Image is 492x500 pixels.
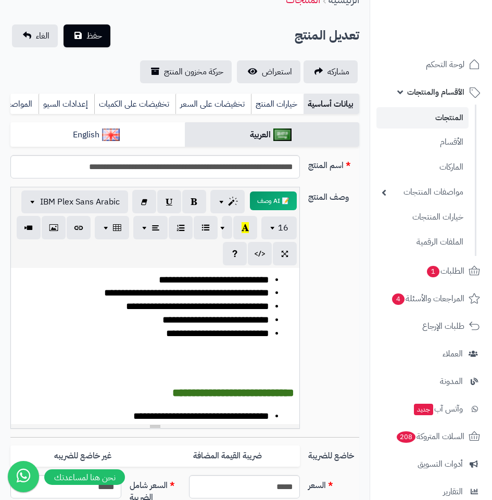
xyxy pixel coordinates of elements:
[304,60,358,83] a: مشاركه
[273,129,292,141] img: العربية
[237,60,300,83] a: استعراض
[413,402,463,416] span: وآتس آب
[304,94,359,114] a: بيانات أساسية
[376,259,486,284] a: الطلبات1
[422,319,464,334] span: طلبات الإرجاع
[376,131,469,153] a: الأقسام
[102,129,120,141] img: English
[392,293,405,305] span: 4
[36,30,49,42] span: الغاء
[391,291,464,306] span: المراجعات والأسئلة
[396,429,464,444] span: السلات المتروكة
[304,445,363,462] label: خاضع للضريبة
[426,57,464,72] span: لوحة التحكم
[414,404,433,415] span: جديد
[278,222,288,234] span: 16
[376,452,486,477] a: أدوات التسويق
[304,187,363,203] label: وصف المنتج
[261,216,297,239] button: 16
[185,122,359,148] a: العربية
[155,445,300,467] label: ضريبة القيمة المضافة
[426,265,439,277] span: 1
[40,196,120,208] span: IBM Plex Sans Arabic
[376,369,486,394] a: المدونة
[64,24,110,47] button: حفظ
[304,475,363,492] label: السعر
[39,94,94,114] a: إعدادات السيو
[304,155,363,172] label: اسم المنتج
[376,181,469,203] a: مواصفات المنتجات
[396,431,416,443] span: 208
[251,94,304,114] a: خيارات المنتج
[10,122,185,148] a: English
[21,190,128,213] button: IBM Plex Sans Arabic
[443,484,463,499] span: التقارير
[250,191,297,210] button: 📝 AI وصف
[164,66,223,78] span: حركة مخزون المنتج
[376,286,486,311] a: المراجعات والأسئلة4
[327,66,349,78] span: مشاركه
[295,25,359,46] h2: تعديل المنتج
[10,445,155,467] label: غير خاضع للضريبه
[376,107,469,129] a: المنتجات
[376,341,486,366] a: العملاء
[376,156,469,178] a: الماركات
[443,347,463,361] span: العملاء
[262,66,292,78] span: استعراض
[140,60,232,83] a: حركة مخزون المنتج
[421,19,482,41] img: logo-2.png
[376,424,486,449] a: السلات المتروكة208
[440,374,463,389] span: المدونة
[376,231,469,253] a: الملفات الرقمية
[376,206,469,228] a: خيارات المنتجات
[376,52,486,77] a: لوحة التحكم
[426,264,464,278] span: الطلبات
[376,314,486,339] a: طلبات الإرجاع
[94,94,175,114] a: تخفيضات على الكميات
[175,94,251,114] a: تخفيضات على السعر
[12,24,58,47] a: الغاء
[418,457,463,471] span: أدوات التسويق
[86,30,102,42] span: حفظ
[407,85,464,99] span: الأقسام والمنتجات
[376,396,486,421] a: وآتس آبجديد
